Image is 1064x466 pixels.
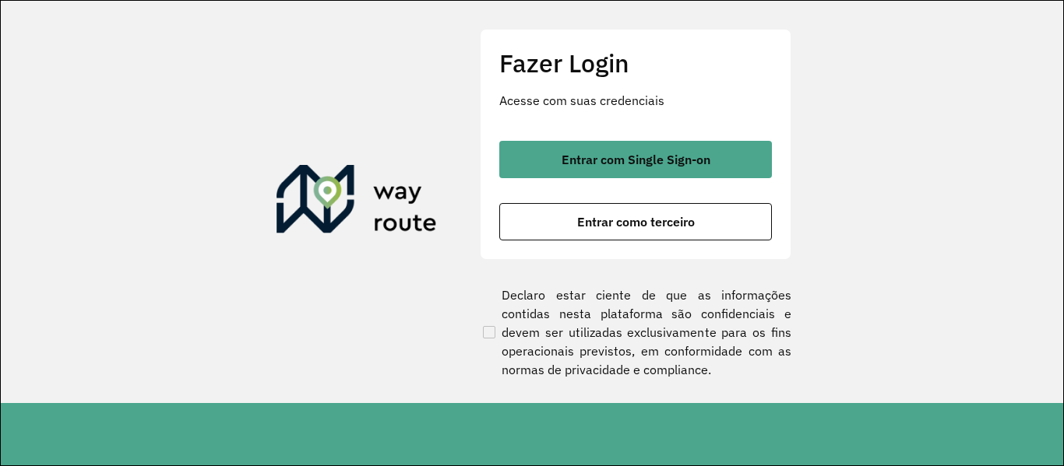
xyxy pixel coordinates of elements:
button: button [499,141,772,178]
p: Acesse com suas credenciais [499,91,772,110]
img: Roteirizador AmbevTech [277,165,437,240]
span: Entrar como terceiro [577,215,695,228]
button: button [499,203,772,240]
label: Declaro estar ciente de que as informações contidas nesta plataforma são confidenciais e devem se... [480,286,791,379]
span: Entrar com Single Sign-on [562,153,710,166]
h2: Fazer Login [499,48,772,78]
